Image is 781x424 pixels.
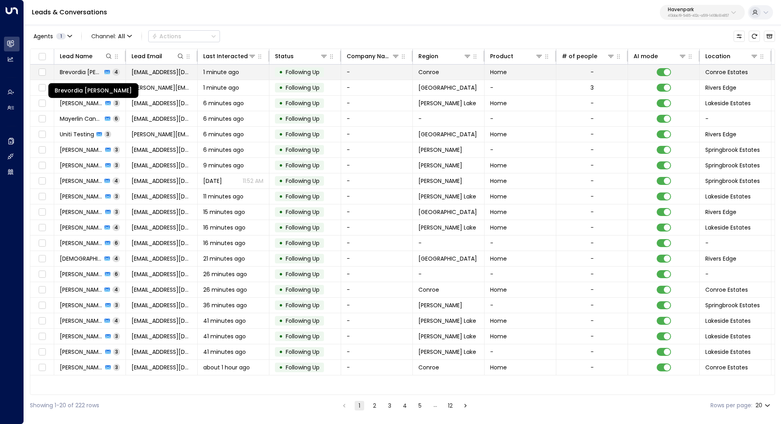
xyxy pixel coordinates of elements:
[60,363,103,371] span: Bethany Sena
[705,84,736,92] span: Rivers Edge
[490,177,507,185] span: Home
[755,400,772,411] div: 20
[48,83,138,98] div: Brevordia [PERSON_NAME]
[203,301,247,309] span: 36 minutes ago
[60,270,102,278] span: Haley Leonard
[705,317,751,325] span: Lakeside Estates
[341,236,413,251] td: -
[131,115,192,123] span: mayeya0416@gmail.com
[112,317,120,324] span: 4
[286,115,320,123] span: Following Up
[37,130,47,139] span: Toggle select row
[131,51,162,61] div: Lead Email
[279,159,283,172] div: •
[705,224,751,232] span: Lakeside Estates
[347,51,392,61] div: Company Name
[275,51,328,61] div: Status
[112,286,120,293] span: 4
[341,329,413,344] td: -
[490,255,507,263] span: Home
[113,115,120,122] span: 6
[203,239,245,247] span: 16 minutes ago
[112,224,120,231] span: 4
[400,401,410,410] button: Go to page 4
[131,84,192,92] span: burton.tasha81@gmail.com
[131,68,192,76] span: jm33000806@gmail.com
[705,51,730,61] div: Location
[286,177,320,185] span: Following Up
[279,112,283,126] div: •
[60,255,102,263] span: Latashis Prophet
[37,363,47,373] span: Toggle select row
[764,31,775,42] button: Archived Leads
[341,189,413,204] td: -
[485,236,556,251] td: -
[705,192,751,200] span: Lakeside Estates
[286,99,320,107] span: Following Up
[591,255,594,263] div: -
[113,271,120,277] span: 6
[112,69,120,75] span: 4
[37,161,47,171] span: Toggle select row
[203,84,239,92] span: 1 minute ago
[60,192,103,200] span: Kylarae Erwin
[286,84,320,92] span: Following Up
[275,51,294,61] div: Status
[490,317,507,325] span: Home
[418,177,462,185] span: Romeo
[705,363,748,371] span: Conroe Estates
[203,68,239,76] span: 1 minute ago
[37,347,47,357] span: Toggle select row
[203,115,244,123] span: 6 minutes ago
[131,239,192,247] span: devinnkayee1223@icloud.com
[749,31,760,42] span: Refresh
[490,51,543,61] div: Product
[203,208,245,216] span: 15 minutes ago
[37,254,47,264] span: Toggle select row
[131,224,192,232] span: madissonliendo@gmail.com
[700,111,771,126] td: -
[418,255,477,263] span: Clinton Township
[710,401,752,410] label: Rows per page:
[203,317,246,325] span: 41 minutes ago
[30,31,75,42] button: Agents1
[113,146,120,153] span: 3
[286,130,320,138] span: Following Up
[341,127,413,142] td: -
[591,115,594,123] div: -
[461,401,470,410] button: Go to next page
[37,145,47,155] span: Toggle select row
[131,317,192,325] span: mlsolt1992@icloud.com
[60,224,102,232] span: Helen Liendo
[131,51,184,61] div: Lead Email
[286,301,320,309] span: Following Up
[370,401,379,410] button: Go to page 2
[418,99,476,107] span: Carter Lake
[60,301,103,309] span: Ryan Tyrrell
[286,286,320,294] span: Following Up
[591,224,594,232] div: -
[131,332,192,340] span: neteshacarter@ymail.com
[341,220,413,235] td: -
[286,146,320,154] span: Following Up
[418,301,462,309] span: Romeo
[385,401,394,410] button: Go to page 3
[286,161,320,169] span: Following Up
[490,363,507,371] span: Home
[485,298,556,313] td: -
[418,332,476,340] span: Carter Lake
[490,51,513,61] div: Product
[591,332,594,340] div: -
[660,5,745,20] button: Havenpark413dacf9-5485-402c-a519-14108c614857
[279,221,283,234] div: •
[341,282,413,297] td: -
[591,348,594,356] div: -
[591,146,594,154] div: -
[286,317,320,325] span: Following Up
[113,100,120,106] span: 3
[279,361,283,374] div: •
[418,51,471,61] div: Region
[341,344,413,359] td: -
[60,317,102,325] span: Megan Jones
[37,114,47,124] span: Toggle select row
